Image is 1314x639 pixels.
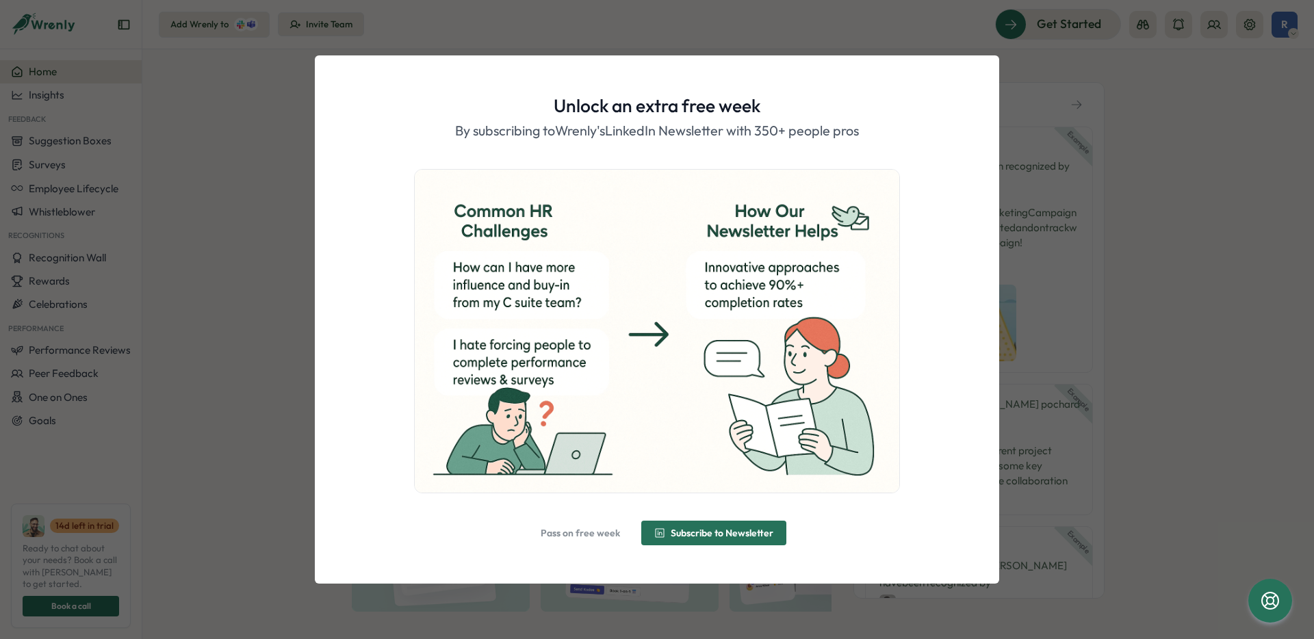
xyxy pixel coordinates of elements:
[528,521,633,545] button: Pass on free week
[415,170,899,493] img: ChatGPT Image
[641,521,786,545] button: Subscribe to Newsletter
[671,528,773,538] span: Subscribe to Newsletter
[455,120,859,142] p: By subscribing to Wrenly's LinkedIn Newsletter with 350+ people pros
[554,94,760,118] h1: Unlock an extra free week
[541,528,620,538] span: Pass on free week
